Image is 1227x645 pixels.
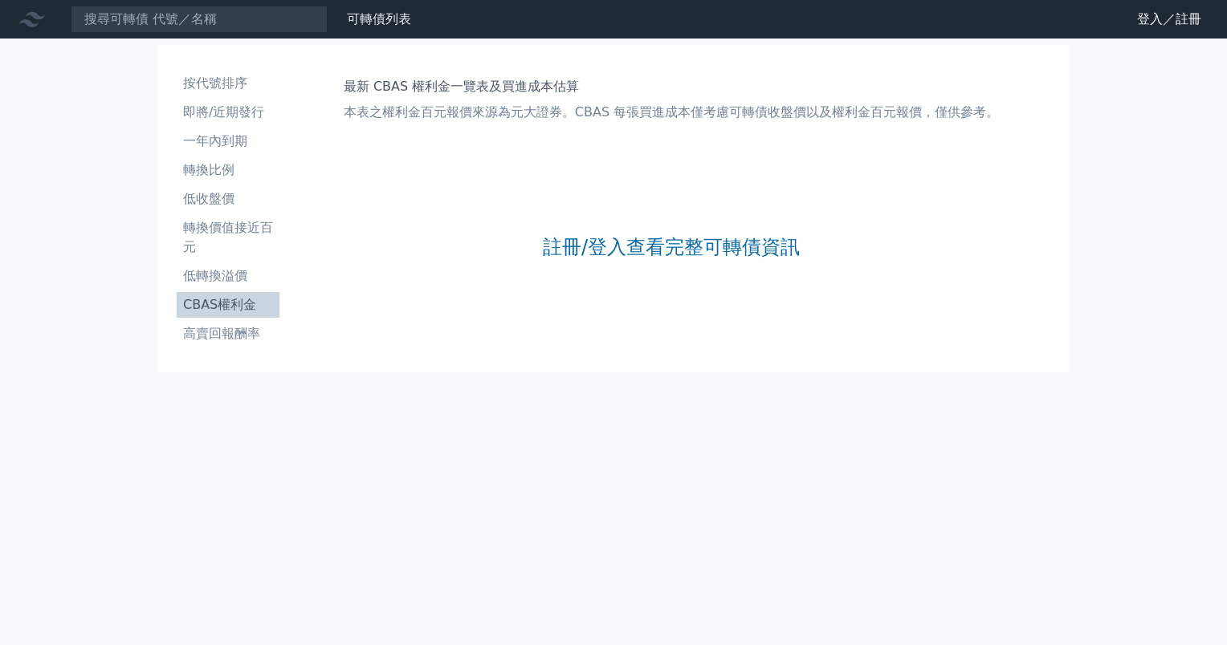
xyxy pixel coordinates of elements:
li: 轉換比例 [177,160,279,180]
a: 即將/近期發行 [177,99,279,125]
li: 轉換價值接近百元 [177,218,279,257]
a: CBAS權利金 [177,292,279,318]
p: 本表之權利金百元報價來源為元大證券。CBAS 每張買進成本僅考慮可轉債收盤價以及權利金百元報價，僅供參考。 [344,103,999,122]
li: 即將/近期發行 [177,103,279,122]
a: 高賣回報酬率 [177,321,279,347]
li: 高賣回報酬率 [177,324,279,343]
a: 低收盤價 [177,186,279,212]
a: 一年內到期 [177,128,279,154]
li: 一年內到期 [177,132,279,151]
a: 轉換價值接近百元 [177,215,279,260]
input: 搜尋可轉債 代號／名稱 [71,6,328,33]
li: CBAS權利金 [177,295,279,314]
li: 按代號排序 [177,74,279,93]
a: 可轉債列表 [347,11,411,26]
a: 轉換比例 [177,157,279,183]
a: 低轉換溢價 [177,263,279,289]
li: 低收盤價 [177,189,279,209]
h1: 最新 CBAS 權利金一覽表及買進成本估算 [344,77,999,96]
a: 註冊/登入查看完整可轉債資訊 [543,234,800,260]
a: 按代號排序 [177,71,279,96]
a: 登入／註冊 [1124,6,1214,32]
li: 低轉換溢價 [177,266,279,286]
